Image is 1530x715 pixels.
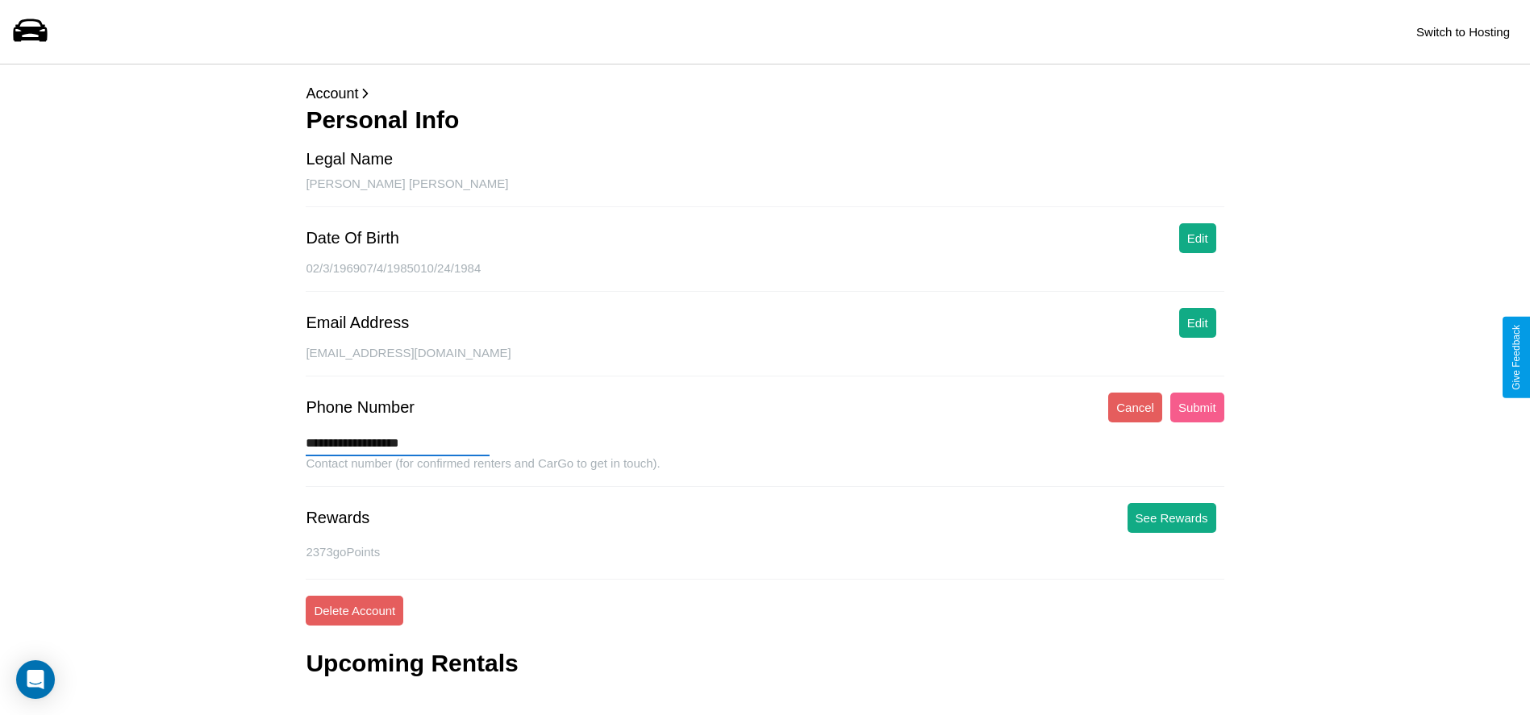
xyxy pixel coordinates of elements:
[306,541,1224,563] p: 2373 goPoints
[306,314,409,332] div: Email Address
[16,660,55,699] div: Open Intercom Messenger
[1108,393,1162,422] button: Cancel
[1511,325,1522,390] div: Give Feedback
[306,456,1224,487] div: Contact number (for confirmed renters and CarGo to get in touch).
[306,509,369,527] div: Rewards
[306,346,1224,376] div: [EMAIL_ADDRESS][DOMAIN_NAME]
[1128,503,1216,533] button: See Rewards
[306,177,1224,207] div: [PERSON_NAME] [PERSON_NAME]
[306,81,1224,106] p: Account
[1408,17,1518,47] button: Switch to Hosting
[1179,308,1216,338] button: Edit
[306,106,1224,134] h3: Personal Info
[306,229,399,247] div: Date Of Birth
[306,650,518,677] h3: Upcoming Rentals
[1179,223,1216,253] button: Edit
[306,150,393,168] div: Legal Name
[306,398,415,417] div: Phone Number
[1170,393,1224,422] button: Submit
[306,261,1224,292] div: 02/3/196907/4/1985010/24/1984
[306,596,403,626] button: Delete Account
